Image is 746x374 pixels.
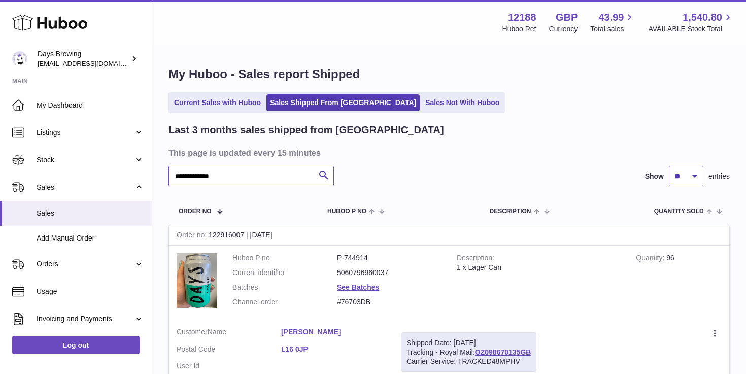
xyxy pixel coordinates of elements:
[502,24,536,34] div: Huboo Ref
[38,49,129,69] div: Days Brewing
[37,155,133,165] span: Stock
[179,208,212,215] span: Order No
[549,24,578,34] div: Currency
[648,24,734,34] span: AVAILABLE Stock Total
[457,263,621,273] div: 1 x Lager Can
[37,233,144,243] span: Add Manual Order
[654,208,704,215] span: Quantity Sold
[406,357,531,366] div: Carrier Service: TRACKED48MPHV
[177,327,281,339] dt: Name
[401,332,536,372] div: Tracking - Royal Mail:
[636,254,666,264] strong: Quantity
[232,283,337,292] dt: Batches
[556,11,578,24] strong: GBP
[337,297,442,307] dd: #76703DB
[628,246,729,320] td: 96
[38,59,149,67] span: [EMAIL_ADDRESS][DOMAIN_NAME]
[232,297,337,307] dt: Channel order
[168,147,727,158] h3: This page is updated every 15 minutes
[177,231,209,242] strong: Order no
[266,94,420,111] a: Sales Shipped From [GEOGRAPHIC_DATA]
[37,287,144,296] span: Usage
[598,11,624,24] span: 43.99
[232,253,337,263] dt: Huboo P no
[645,172,664,181] label: Show
[708,172,730,181] span: entries
[169,225,729,246] div: 122916007 | [DATE]
[475,348,531,356] a: OZ098670135GB
[590,11,635,34] a: 43.99 Total sales
[337,253,442,263] dd: P-744914
[327,208,366,215] span: Huboo P no
[590,24,635,34] span: Total sales
[171,94,264,111] a: Current Sales with Huboo
[337,283,379,291] a: See Batches
[177,253,217,308] img: 121881680514645.jpg
[168,123,444,137] h2: Last 3 months sales shipped from [GEOGRAPHIC_DATA]
[37,183,133,192] span: Sales
[232,268,337,278] dt: Current identifier
[337,268,442,278] dd: 5060796960037
[37,128,133,138] span: Listings
[168,66,730,82] h1: My Huboo - Sales report Shipped
[683,11,722,24] span: 1,540.80
[281,327,386,337] a: [PERSON_NAME]
[37,259,133,269] span: Orders
[422,94,503,111] a: Sales Not With Huboo
[37,100,144,110] span: My Dashboard
[457,254,494,264] strong: Description
[508,11,536,24] strong: 12188
[281,345,386,354] a: L16 0JP
[489,208,531,215] span: Description
[37,209,144,218] span: Sales
[177,345,281,357] dt: Postal Code
[37,314,133,324] span: Invoicing and Payments
[648,11,734,34] a: 1,540.80 AVAILABLE Stock Total
[177,328,208,336] span: Customer
[177,361,281,371] dt: User Id
[406,338,531,348] div: Shipped Date: [DATE]
[12,51,27,66] img: helena@daysbrewing.com
[12,336,140,354] a: Log out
